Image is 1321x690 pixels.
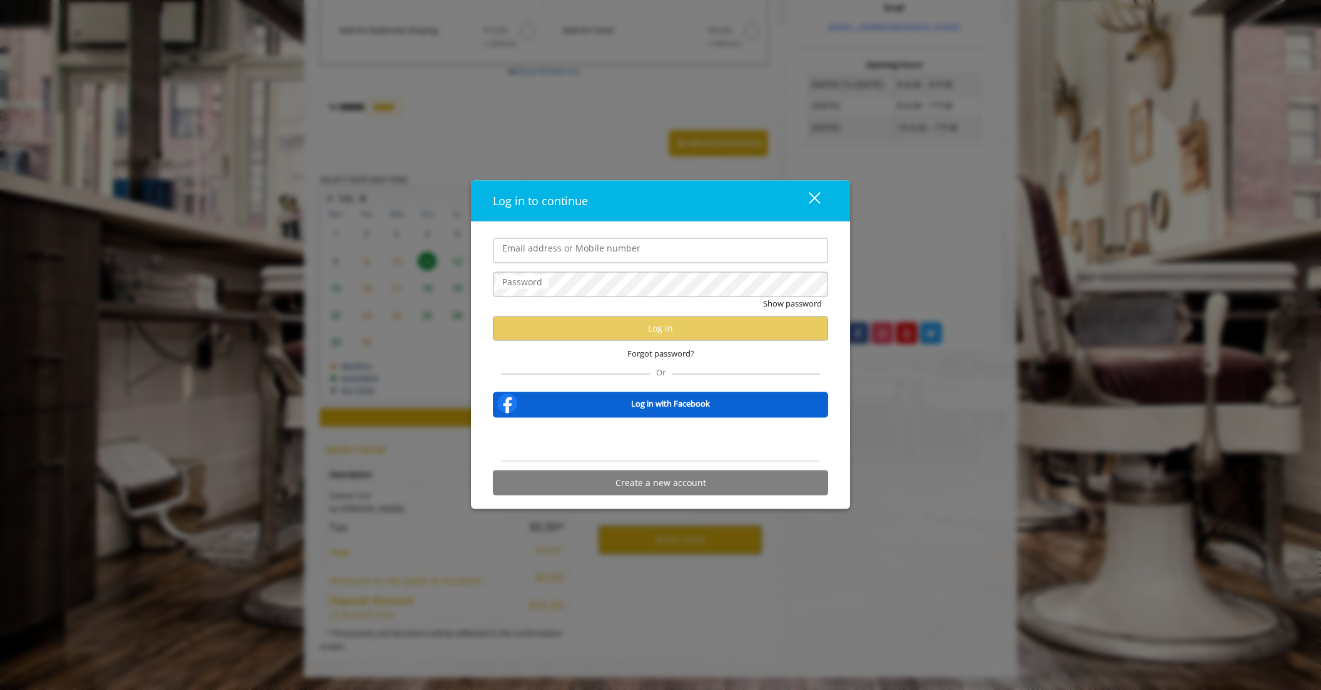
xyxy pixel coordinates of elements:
[794,191,819,210] div: close dialog
[495,391,520,416] img: facebook-logo
[493,316,828,340] button: Log in
[496,275,549,288] label: Password
[604,426,718,454] div: Sign in with Google. Opens in new tab
[493,470,828,495] button: Create a new account
[650,367,672,378] span: Or
[493,238,828,263] input: Email address or Mobile number
[627,347,694,360] span: Forgot password?
[493,271,828,297] input: Password
[631,397,710,410] b: Log in with Facebook
[786,188,828,213] button: close dialog
[763,297,822,310] button: Show password
[493,193,588,208] span: Log in to continue
[597,426,724,454] iframe: Sign in with Google Button
[496,241,647,255] label: Email address or Mobile number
